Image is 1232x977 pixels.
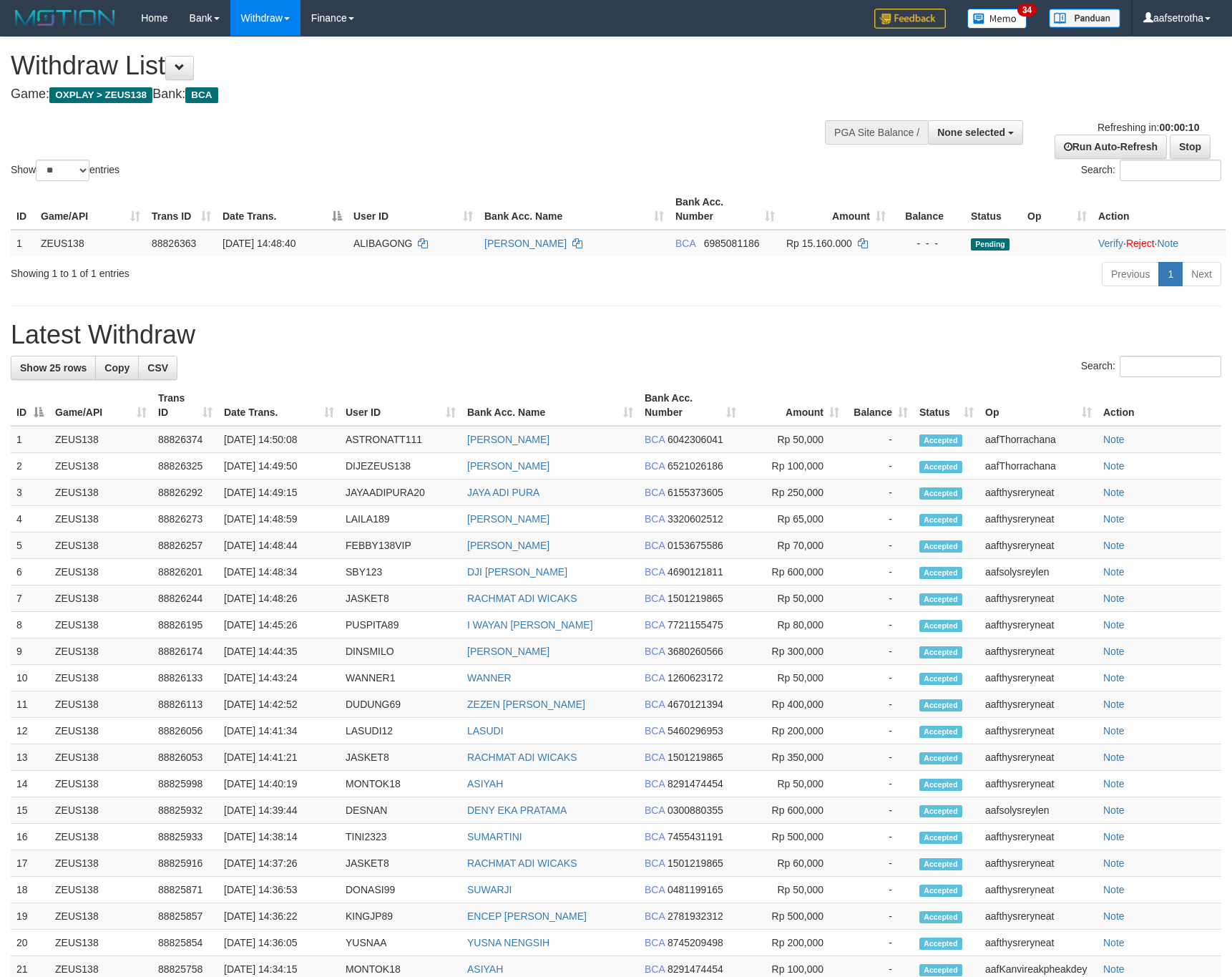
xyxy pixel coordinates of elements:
[668,778,723,789] span: Copy 8291474454 to clipboard
[979,480,1097,506] td: aafthysreryneat
[218,691,340,718] td: [DATE] 14:42:52
[11,585,49,612] td: 7
[919,805,962,817] span: Accepted
[49,771,152,797] td: ZEUS138
[1103,513,1125,525] a: Note
[1017,4,1037,16] span: 34
[11,718,49,744] td: 12
[914,385,979,426] th: Status: activate to sort column ascending
[979,559,1097,585] td: aafsolysreylen
[845,506,914,533] td: -
[786,238,852,249] span: Rp 15.160.000
[138,356,177,380] a: CSV
[645,566,665,578] span: BCA
[919,434,962,447] span: Accepted
[742,559,845,585] td: Rp 600,000
[340,850,461,877] td: JASKET8
[49,612,152,638] td: ZEUS138
[919,514,962,526] span: Accepted
[1103,619,1125,631] a: Note
[35,189,146,230] th: Game/API: activate to sort column ascending
[218,385,340,426] th: Date Trans.: activate to sort column ascending
[340,426,461,453] td: ASTRONATT111
[49,824,152,850] td: ZEUS138
[845,612,914,638] td: -
[742,480,845,506] td: Rp 250,000
[11,850,49,877] td: 17
[845,385,914,426] th: Balance: activate to sort column ascending
[742,771,845,797] td: Rp 50,000
[11,189,35,230] th: ID
[979,638,1097,665] td: aafthysreryneat
[152,506,218,533] td: 88826273
[152,850,218,877] td: 88825916
[11,533,49,559] td: 5
[742,665,845,691] td: Rp 50,000
[825,120,928,145] div: PGA Site Balance /
[152,771,218,797] td: 88825998
[467,937,549,948] a: YUSNA NENGSIH
[11,321,1221,349] h1: Latest Withdraw
[645,857,665,869] span: BCA
[340,585,461,612] td: JASKET8
[742,718,845,744] td: Rp 200,000
[11,691,49,718] td: 11
[645,540,665,551] span: BCA
[49,453,152,480] td: ZEUS138
[185,87,217,103] span: BCA
[146,189,217,230] th: Trans ID: activate to sort column ascending
[467,857,577,869] a: RACHMAT ADI WICAKS
[979,771,1097,797] td: aafthysreryneat
[340,771,461,797] td: MONTOK18
[645,752,665,763] span: BCA
[874,9,946,29] img: Feedback.jpg
[1022,189,1092,230] th: Op: activate to sort column ascending
[742,691,845,718] td: Rp 400,000
[340,480,461,506] td: JAYAADIPURA20
[891,189,965,230] th: Balance
[670,189,781,230] th: Bank Acc. Number: activate to sort column ascending
[467,487,539,498] a: JAYA ADI PURA
[742,385,845,426] th: Amount: activate to sort column ascending
[971,238,1009,251] span: Pending
[919,779,962,791] span: Accepted
[467,805,567,816] a: DENY EKA PRATAMA
[467,619,593,631] a: I WAYAN [PERSON_NAME]
[1103,884,1125,895] a: Note
[979,744,1097,771] td: aafthysreryneat
[979,691,1097,718] td: aafthysreryneat
[1103,646,1125,657] a: Note
[152,744,218,771] td: 88826053
[1097,122,1199,133] span: Refreshing in:
[1049,9,1120,28] img: panduan.png
[704,238,760,249] span: Copy 6985081186 to clipboard
[645,805,665,816] span: BCA
[152,585,218,612] td: 88826244
[1103,725,1125,737] a: Note
[1081,160,1221,181] label: Search:
[979,824,1097,850] td: aafthysreryneat
[742,453,845,480] td: Rp 100,000
[919,461,962,473] span: Accepted
[218,744,340,771] td: [DATE] 14:41:21
[919,832,962,844] span: Accepted
[49,426,152,453] td: ZEUS138
[1103,593,1125,604] a: Note
[1103,805,1125,816] a: Note
[668,672,723,684] span: Copy 1260623172 to clipboard
[218,771,340,797] td: [DATE] 14:40:19
[645,725,665,737] span: BCA
[845,453,914,480] td: -
[152,559,218,585] td: 88826201
[11,638,49,665] td: 9
[11,453,49,480] td: 2
[1170,135,1211,159] a: Stop
[11,230,35,256] td: 1
[11,506,49,533] td: 4
[937,127,1005,138] span: None selected
[467,910,587,922] a: ENCEP [PERSON_NAME]
[1103,831,1125,842] a: Note
[1103,910,1125,922] a: Note
[467,699,585,710] a: ZEZEN [PERSON_NAME]
[742,533,845,559] td: Rp 70,000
